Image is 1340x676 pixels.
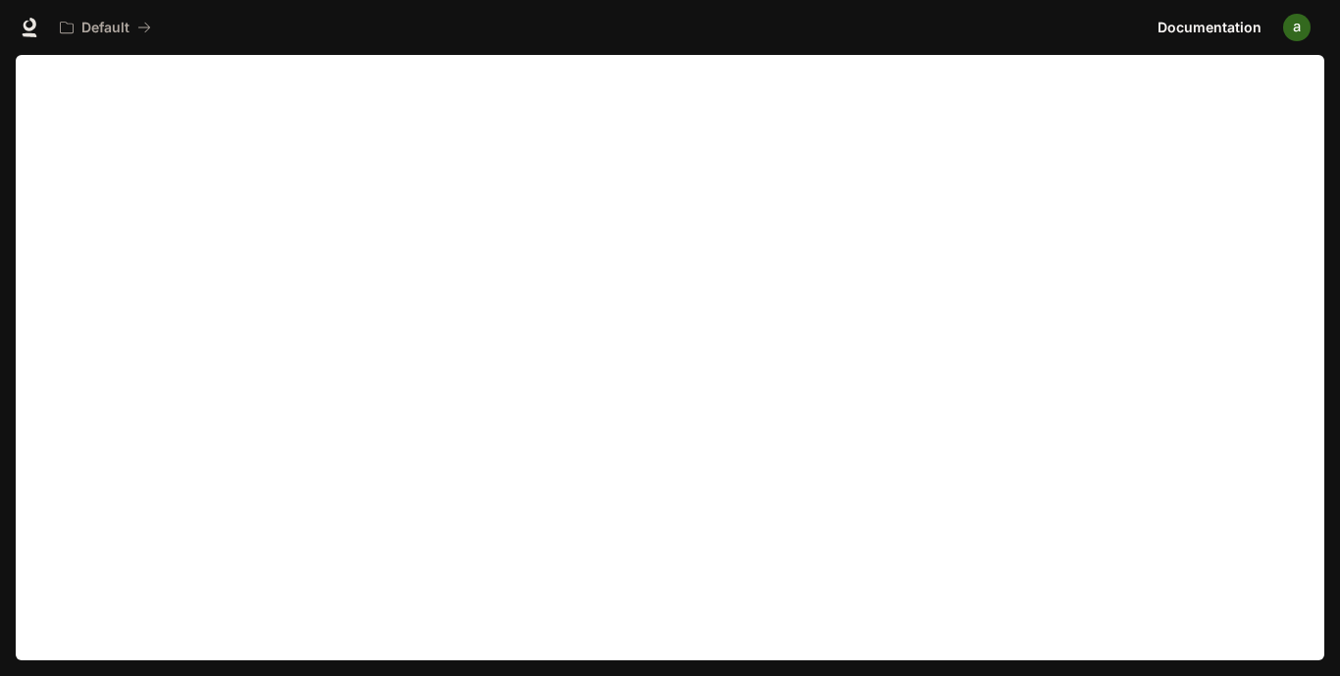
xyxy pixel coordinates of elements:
[1283,14,1311,41] img: User avatar
[1158,16,1262,40] span: Documentation
[51,8,160,47] button: All workspaces
[1150,8,1269,47] a: Documentation
[16,55,1324,676] iframe: Documentation
[81,20,129,36] p: Default
[1277,8,1316,47] button: User avatar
